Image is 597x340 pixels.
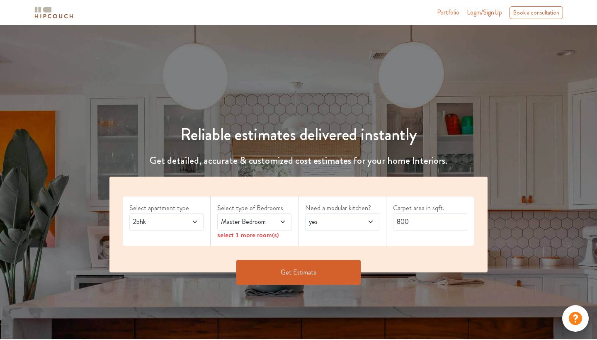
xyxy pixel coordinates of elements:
span: yes [307,217,357,227]
a: Portfolio [437,7,459,17]
label: Select type of Bedrooms [217,203,291,213]
img: logo-horizontal.svg [33,5,75,20]
label: Need a modular kitchen? [305,203,379,213]
label: Carpet area in sqft. [393,203,467,213]
span: Master Bedroom [219,217,269,227]
h1: Reliable estimates delivered instantly [104,125,493,145]
span: Login/SignUp [467,7,502,17]
input: Enter area sqft [393,213,467,231]
div: select 1 more room(s) [217,231,291,239]
button: Get Estimate [236,260,361,285]
div: Book a consultation [510,6,563,19]
label: Select apartment type [129,203,204,213]
h4: Get detailed, accurate & customized cost estimates for your home Interiors. [104,155,493,167]
span: 2bhk [131,217,182,227]
span: logo-horizontal.svg [33,3,75,22]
